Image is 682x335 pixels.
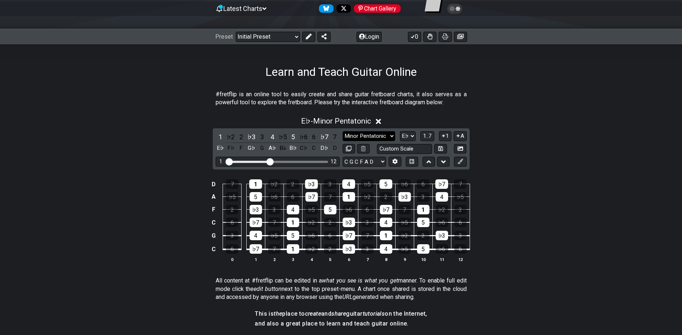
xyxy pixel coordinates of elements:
[265,65,417,79] h1: Learn and Teach Guitar Online
[288,132,298,142] div: toggle scale degree
[432,256,451,263] th: 11
[268,231,281,240] div: ♭5
[358,256,377,263] th: 7
[343,218,355,227] div: ♭3
[316,4,334,13] a: Follow #fretflip at Bluesky
[215,33,233,40] span: Preset
[249,179,262,189] div: 1
[305,179,318,189] div: ♭3
[398,231,411,240] div: ♭2
[209,242,218,256] td: C
[343,157,386,167] select: Tuning
[406,157,418,167] button: Toggle horizontal chord view
[435,179,448,189] div: ♭7
[395,256,414,263] th: 9
[320,132,329,142] div: toggle scale degree
[268,179,281,189] div: ♭2
[287,205,299,214] div: 4
[287,244,299,254] div: 1
[423,157,435,167] button: Move up
[226,143,235,153] div: toggle pitch class
[423,32,436,42] button: Toggle Dexterity for all fretkits
[257,143,267,153] div: toggle pitch class
[417,179,429,189] div: 6
[219,159,222,165] div: 1
[417,244,429,254] div: 5
[330,143,339,153] div: toggle pitch class
[439,32,452,42] button: Print
[246,256,265,263] th: 1
[454,244,467,254] div: 6
[226,179,239,189] div: 7
[216,143,225,153] div: toggle pitch class
[454,231,467,240] div: 3
[436,205,448,214] div: ♭2
[286,179,299,189] div: 2
[324,244,336,254] div: 2
[265,256,284,263] th: 2
[324,231,336,240] div: 6
[398,205,411,214] div: 7
[284,256,302,263] th: 3
[209,178,218,191] td: D
[209,203,218,216] td: F
[209,216,218,229] td: C
[250,218,262,227] div: ♭7
[436,244,448,254] div: ♭6
[417,192,429,202] div: 3
[417,218,429,227] div: 5
[454,179,467,189] div: 7
[287,231,299,240] div: 5
[420,131,434,141] button: 1..7
[268,192,281,202] div: ♭6
[247,132,256,142] div: toggle scale degree
[299,143,308,153] div: toggle pitch class
[267,143,277,153] div: toggle pitch class
[351,4,401,13] a: #fretflip at Pinterest
[343,144,355,154] button: Copy
[454,192,467,202] div: ♭5
[302,32,315,42] button: Edit Preset
[301,117,371,125] span: E♭ - Minor Pentatonic
[236,32,300,42] select: Preset
[268,244,281,254] div: 7
[454,218,467,227] div: 6
[305,310,321,317] em: create
[357,32,382,42] button: Login
[331,159,336,165] div: 12
[400,131,416,141] select: Tonic/Root
[324,192,336,202] div: 7
[250,231,262,240] div: 4
[398,244,411,254] div: ♭5
[334,4,351,13] a: Follow #fretflip at X
[342,293,352,300] em: URL
[361,244,374,254] div: 3
[209,190,218,203] td: A
[216,132,225,142] div: toggle scale degree
[398,179,411,189] div: ♭6
[357,144,370,154] button: Delete
[454,157,466,167] button: First click edit preset to enable marker editing
[250,192,262,202] div: 5
[436,192,448,202] div: 4
[324,218,336,227] div: 2
[226,231,238,240] div: 3
[254,285,282,292] em: edit button
[330,132,339,142] div: toggle scale degree
[209,229,218,242] td: G
[305,218,318,227] div: ♭2
[417,231,429,240] div: 2
[354,4,401,13] div: Chart Gallery
[439,131,451,141] button: 1
[380,192,392,202] div: 2
[274,310,282,317] em: the
[331,310,346,317] em: share
[361,179,374,189] div: ♭5
[320,143,329,153] div: toggle pitch class
[361,231,374,240] div: 7
[250,205,262,214] div: ♭3
[267,132,277,142] div: toggle scale degree
[324,205,336,214] div: 5
[454,131,466,141] button: A
[380,244,392,254] div: 4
